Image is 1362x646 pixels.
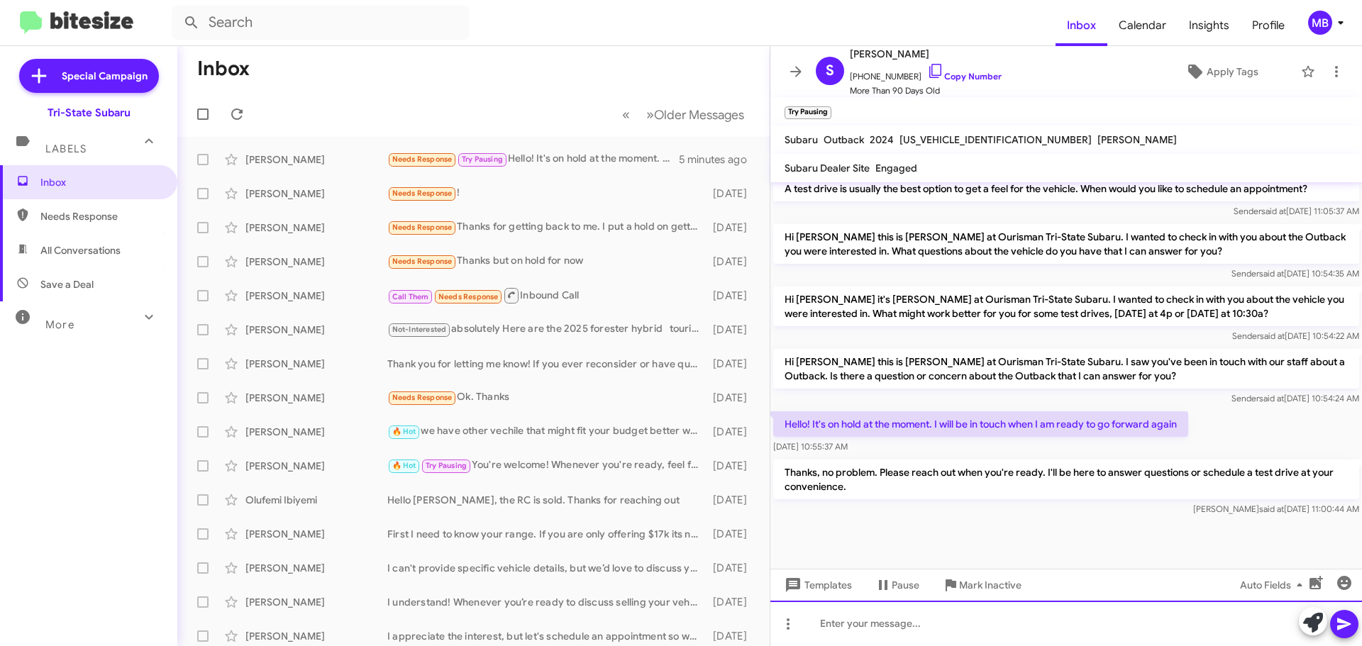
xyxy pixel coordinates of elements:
[172,6,470,40] input: Search
[622,106,630,123] span: «
[1056,5,1107,46] a: Inbox
[1241,5,1296,46] a: Profile
[392,292,429,301] span: Call Them
[773,349,1359,389] p: Hi [PERSON_NAME] this is [PERSON_NAME] at Ourisman Tri-State Subaru. I saw you've been in touch w...
[387,321,706,338] div: absolutely Here are the 2025 forester hybrid touring [URL][DOMAIN_NAME]
[387,389,706,406] div: Ok. Thanks
[773,411,1188,437] p: Hello! It's on hold at the moment. I will be in touch when I am ready to go forward again
[40,243,121,257] span: All Conversations
[387,151,679,167] div: Hello! It's on hold at the moment. I will be in touch when I am ready to go forward again
[654,107,744,123] span: Older Messages
[1231,268,1359,279] span: Sender [DATE] 10:54:35 AM
[438,292,499,301] span: Needs Response
[959,572,1021,598] span: Mark Inactive
[245,425,387,439] div: [PERSON_NAME]
[785,162,870,174] span: Subaru Dealer Site
[614,100,753,129] nav: Page navigation example
[1229,572,1319,598] button: Auto Fields
[392,325,447,334] span: Not-Interested
[706,186,758,201] div: [DATE]
[245,186,387,201] div: [PERSON_NAME]
[646,106,654,123] span: »
[48,106,131,120] div: Tri-State Subaru
[706,629,758,643] div: [DATE]
[245,527,387,541] div: [PERSON_NAME]
[40,175,161,189] span: Inbox
[40,277,94,291] span: Save a Deal
[392,155,453,164] span: Needs Response
[387,423,706,440] div: we have other vechile that might fit your budget better will less insurance prices vehicle
[706,255,758,269] div: [DATE]
[1193,503,1359,514] span: [PERSON_NAME] [DATE] 11:00:44 AM
[785,106,831,119] small: Try Pausing
[392,393,453,402] span: Needs Response
[706,323,758,337] div: [DATE]
[614,100,638,129] button: Previous
[387,629,706,643] div: I appreciate the interest, but let's schedule an appointment so we can evaluate the Mustang and m...
[245,323,387,337] div: [PERSON_NAME]
[850,62,1002,84] span: [PHONE_NUMBER]
[1148,59,1294,84] button: Apply Tags
[392,257,453,266] span: Needs Response
[40,209,161,223] span: Needs Response
[245,289,387,303] div: [PERSON_NAME]
[1261,206,1286,216] span: said at
[892,572,919,598] span: Pause
[245,595,387,609] div: [PERSON_NAME]
[62,69,148,83] span: Special Campaign
[392,223,453,232] span: Needs Response
[245,255,387,269] div: [PERSON_NAME]
[245,152,387,167] div: [PERSON_NAME]
[770,572,863,598] button: Templates
[245,561,387,575] div: [PERSON_NAME]
[1259,268,1284,279] span: said at
[392,427,416,436] span: 🔥 Hot
[679,152,758,167] div: 5 minutes ago
[875,162,917,174] span: Engaged
[927,71,1002,82] a: Copy Number
[245,629,387,643] div: [PERSON_NAME]
[1308,11,1332,35] div: MB
[706,527,758,541] div: [DATE]
[824,133,864,146] span: Outback
[1097,133,1177,146] span: [PERSON_NAME]
[245,357,387,371] div: [PERSON_NAME]
[706,221,758,235] div: [DATE]
[773,224,1359,264] p: Hi [PERSON_NAME] this is [PERSON_NAME] at Ourisman Tri-State Subaru. I wanted to check in with yo...
[706,595,758,609] div: [DATE]
[245,459,387,473] div: [PERSON_NAME]
[850,84,1002,98] span: More Than 90 Days Old
[706,425,758,439] div: [DATE]
[1296,11,1346,35] button: MB
[387,457,706,474] div: You're welcome! Whenever you're ready, feel free to reach out to schedule your appointment. Looki...
[706,289,758,303] div: [DATE]
[863,572,931,598] button: Pause
[1207,59,1258,84] span: Apply Tags
[706,357,758,371] div: [DATE]
[706,561,758,575] div: [DATE]
[245,493,387,507] div: Olufemi Ibiyemi
[638,100,753,129] button: Next
[387,219,706,235] div: Thanks for getting back to me. I put a hold on getting a new car.
[826,60,834,82] span: S
[1232,330,1359,341] span: Sender [DATE] 10:54:22 AM
[1240,572,1308,598] span: Auto Fields
[1260,330,1285,341] span: said at
[782,572,852,598] span: Templates
[45,143,87,155] span: Labels
[773,441,848,452] span: [DATE] 10:55:37 AM
[462,155,503,164] span: Try Pausing
[1107,5,1178,46] a: Calendar
[1259,503,1284,514] span: said at
[392,189,453,198] span: Needs Response
[245,221,387,235] div: [PERSON_NAME]
[387,493,706,507] div: Hello [PERSON_NAME], the RC is sold. Thanks for reaching out
[931,572,1033,598] button: Mark Inactive
[899,133,1092,146] span: [US_VEHICLE_IDENTIFICATION_NUMBER]
[850,45,1002,62] span: [PERSON_NAME]
[1178,5,1241,46] a: Insights
[392,461,416,470] span: 🔥 Hot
